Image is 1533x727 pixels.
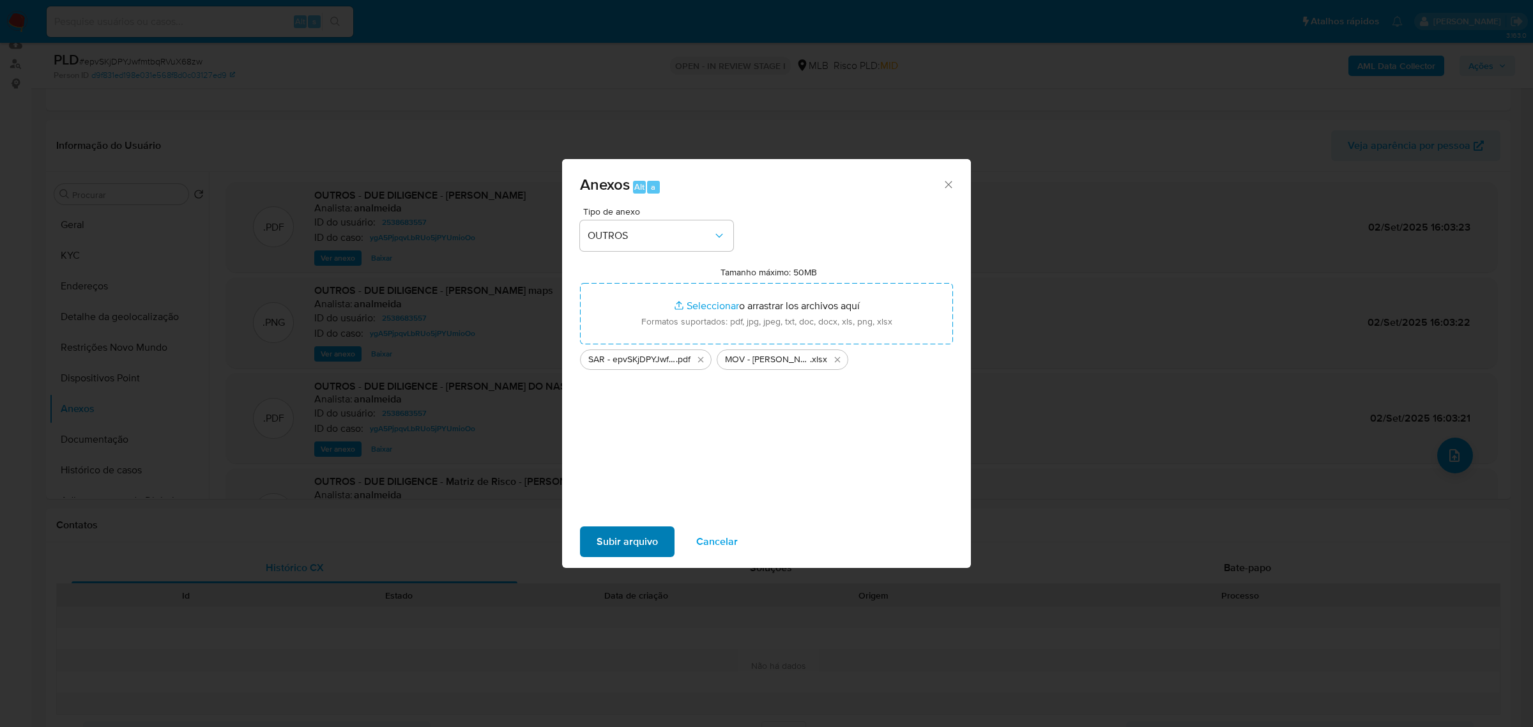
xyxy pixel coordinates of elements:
span: .xlsx [810,353,827,366]
span: OUTROS [588,229,713,242]
ul: Archivos seleccionados [580,344,953,370]
button: Eliminar MOV - JOAO VICTOR.xlsx [830,352,845,367]
span: a [651,181,655,193]
button: Cancelar [680,526,754,557]
button: OUTROS [580,220,733,251]
span: Tipo de anexo [583,207,736,216]
span: SAR - epvSKjDPYJwfmtbqRVuX68zw - CNPJ 47526872000151 - [PERSON_NAME] [588,353,676,366]
button: Cerrar [942,178,954,190]
span: MOV - [PERSON_NAME] [725,353,810,366]
button: Subir arquivo [580,526,675,557]
label: Tamanho máximo: 50MB [721,266,817,278]
span: Alt [634,181,644,193]
button: Eliminar SAR - epvSKjDPYJwfmtbqRVuX68zw - CNPJ 47526872000151 - JOAO VICTOR CARVALHO DO NASCIMENT... [693,352,708,367]
span: Cancelar [696,528,738,556]
span: .pdf [676,353,690,366]
span: Anexos [580,173,630,195]
span: Subir arquivo [597,528,658,556]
